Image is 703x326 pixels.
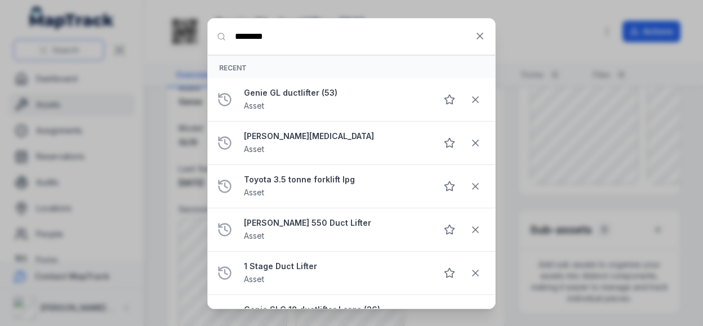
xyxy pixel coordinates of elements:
[244,217,428,229] strong: [PERSON_NAME] 550 Duct Lifter
[244,174,428,199] a: Toyota 3.5 tonne forklift lpgAsset
[244,131,428,142] strong: [PERSON_NAME][MEDICAL_DATA]
[244,231,264,240] span: Asset
[244,274,264,284] span: Asset
[244,87,428,112] a: Genie GL ductlifter (53)Asset
[244,101,264,110] span: Asset
[244,131,428,155] a: [PERSON_NAME][MEDICAL_DATA]Asset
[244,261,428,285] a: 1 Stage Duct LifterAsset
[244,87,428,99] strong: Genie GL ductlifter (53)
[244,144,264,154] span: Asset
[244,174,428,185] strong: Toyota 3.5 tonne forklift lpg
[244,217,428,242] a: [PERSON_NAME] 550 Duct LifterAsset
[244,261,428,272] strong: 1 Stage Duct Lifter
[219,64,247,72] span: Recent
[244,304,428,315] strong: Genie SLC 18 ductlifter Large (26)
[244,187,264,197] span: Asset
